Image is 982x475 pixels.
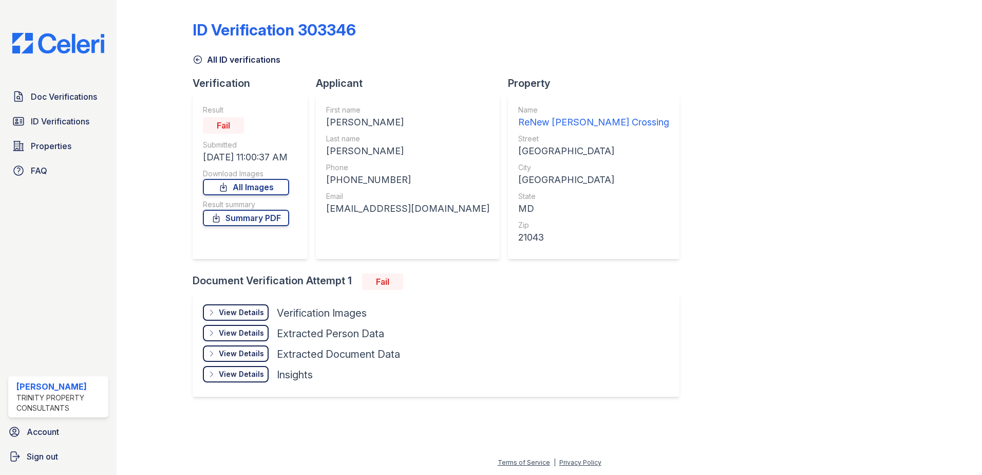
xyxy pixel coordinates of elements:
[16,393,104,413] div: Trinity Property Consultants
[8,136,108,156] a: Properties
[219,369,264,379] div: View Details
[508,76,688,90] div: Property
[498,459,550,466] a: Terms of Service
[219,307,264,318] div: View Details
[518,134,669,144] div: Street
[518,144,669,158] div: [GEOGRAPHIC_DATA]
[203,169,289,179] div: Download Images
[8,111,108,132] a: ID Verifications
[4,33,112,53] img: CE_Logo_Blue-a8612792a0a2168367f1c8372b55b34899dd931a85d93a1a3d3e32e68fde9ad4.png
[326,173,489,187] div: [PHONE_NUMBER]
[219,349,264,359] div: View Details
[277,306,367,320] div: Verification Images
[16,380,104,393] div: [PERSON_NAME]
[518,230,669,245] div: 21043
[193,53,280,66] a: All ID verifications
[193,76,316,90] div: Verification
[518,105,669,115] div: Name
[27,426,59,438] span: Account
[326,191,489,202] div: Email
[326,115,489,130] div: [PERSON_NAME]
[203,117,244,134] div: Fail
[203,210,289,226] a: Summary PDF
[326,144,489,158] div: [PERSON_NAME]
[203,199,289,210] div: Result summary
[518,191,669,202] div: State
[8,86,108,107] a: Doc Verifications
[326,134,489,144] div: Last name
[277,368,313,382] div: Insights
[203,150,289,165] div: [DATE] 11:00:37 AM
[193,21,356,39] div: ID Verification 303346
[362,273,403,290] div: Fail
[31,115,89,127] span: ID Verifications
[518,162,669,173] div: City
[31,140,71,152] span: Properties
[518,173,669,187] div: [GEOGRAPHIC_DATA]
[193,273,688,290] div: Document Verification Attempt 1
[31,90,97,103] span: Doc Verifications
[518,115,669,130] div: ReNew [PERSON_NAME] Crossing
[219,328,264,338] div: View Details
[518,105,669,130] a: Name ReNew [PERSON_NAME] Crossing
[203,105,289,115] div: Result
[203,179,289,195] a: All Images
[203,140,289,150] div: Submitted
[326,105,489,115] div: First name
[939,434,972,465] iframe: chat widget
[27,450,58,463] span: Sign out
[518,202,669,216] div: MD
[277,326,384,341] div: Extracted Person Data
[4,446,112,467] a: Sign out
[316,76,508,90] div: Applicant
[326,162,489,173] div: Phone
[277,347,400,361] div: Extracted Document Data
[559,459,601,466] a: Privacy Policy
[518,220,669,230] div: Zip
[554,459,556,466] div: |
[8,160,108,181] a: FAQ
[31,165,47,177] span: FAQ
[326,202,489,216] div: [EMAIL_ADDRESS][DOMAIN_NAME]
[4,422,112,442] a: Account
